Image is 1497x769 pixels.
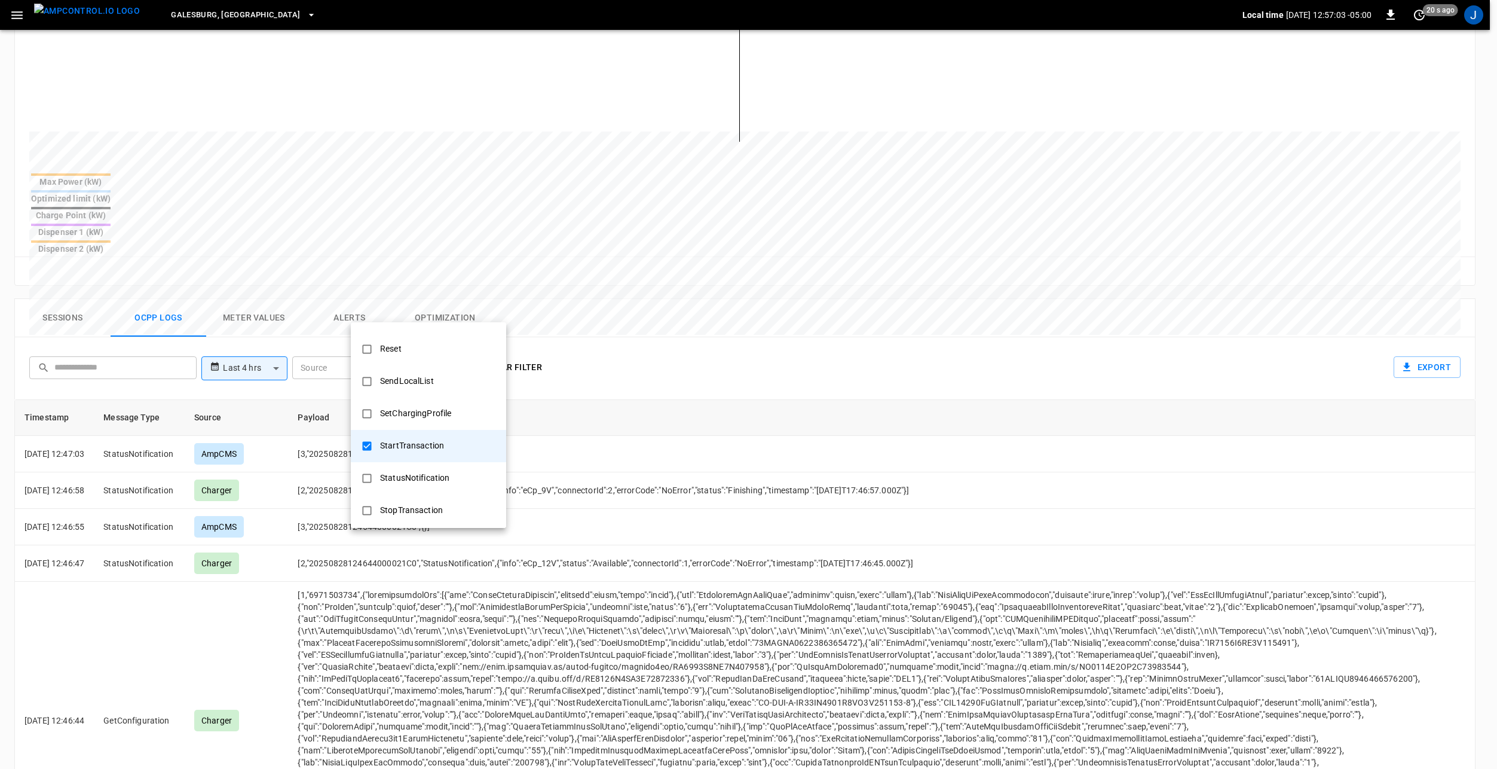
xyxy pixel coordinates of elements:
div: StatusNotification [373,467,457,489]
div: SetChargingProfile [373,402,458,425]
div: StartTransaction [373,435,451,457]
div: Reset [373,338,409,360]
div: SendLocalList [373,370,441,392]
div: StopTransaction [373,499,450,521]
